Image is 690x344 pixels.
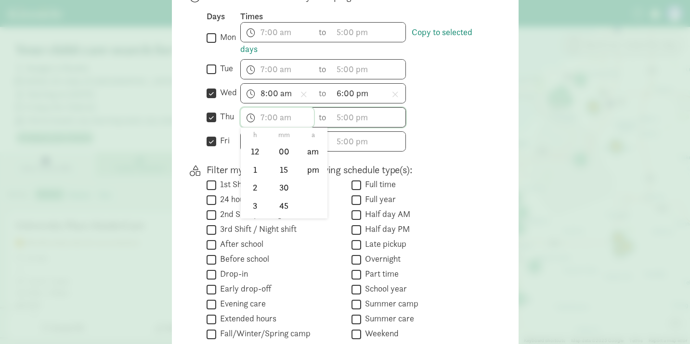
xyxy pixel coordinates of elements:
[361,328,399,339] label: Weekend
[241,197,269,215] li: 3
[299,160,327,178] li: pm
[216,253,269,265] label: Before school
[361,268,399,280] label: Part time
[361,283,407,294] label: School year
[361,238,406,250] label: Late pickup
[361,208,410,220] label: Half day AM
[216,283,271,294] label: Early drop-off
[270,178,298,197] li: 30
[270,197,298,215] li: 45
[241,160,269,178] li: 1
[216,328,311,339] label: Fall/Winter/Spring camp
[332,108,405,127] input: 5:00 pm
[241,60,314,79] input: 7:00 am
[299,127,327,142] li: a
[216,238,263,250] label: After school
[216,298,266,309] label: Evening care
[361,223,410,235] label: Half day PM
[270,127,298,142] li: mm
[216,193,247,205] label: 24 hour
[332,132,405,151] input: 5:00 pm
[299,142,327,160] li: am
[361,193,396,205] label: Full year
[361,313,414,324] label: Summer care
[216,223,297,235] label: 3rd Shift / Night shift
[241,178,269,197] li: 2
[319,87,327,100] span: to
[216,63,233,74] label: tue
[241,108,314,127] input: 7:00 am
[361,178,396,190] label: Full time
[361,298,418,309] label: Summer camp
[216,135,230,146] label: fri
[241,84,314,103] input: 7:00 am
[216,268,248,280] label: Drop-in
[361,253,401,265] label: Overnight
[216,87,237,98] label: wed
[270,160,298,178] li: 15
[216,178,289,190] label: 1st Shift / Day shift
[216,208,299,220] label: 2nd Shift / Swing shift
[207,163,488,177] p: Filter my search by the following schedule type(s):
[332,84,405,103] input: 5:00 pm
[332,60,405,79] input: 5:00 pm
[240,26,472,54] a: Copy to selected days
[241,215,269,233] li: 4
[319,63,327,76] span: to
[241,142,269,160] li: 12
[241,127,269,142] li: h
[216,313,276,324] label: Extended hours
[319,111,327,124] span: to
[216,111,234,122] label: thu
[270,142,298,160] li: 00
